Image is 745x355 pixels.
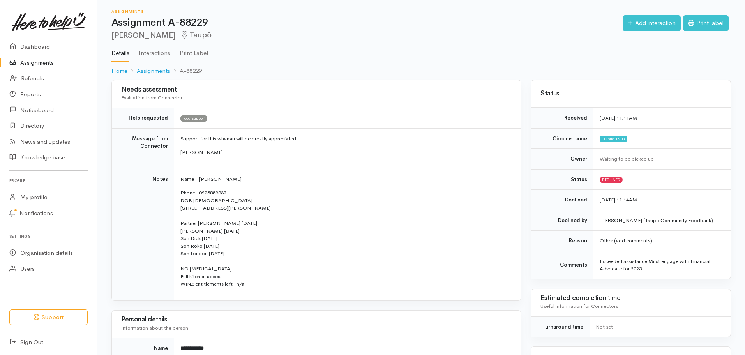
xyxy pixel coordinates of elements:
span: Taupō [180,30,212,40]
time: [DATE] 11:14AM [600,196,637,203]
p: Support for this whanau will be greatly appreciated. [180,135,512,143]
td: Declined [531,190,593,210]
span: Evaluation from Connector [121,94,182,101]
td: Status [531,169,593,190]
span: Community [600,136,627,142]
td: Declined by [531,210,593,231]
div: Waiting to be picked up [600,155,721,163]
a: Assignments [137,67,170,76]
p: [PERSON_NAME]. [180,148,512,156]
td: Comments [531,251,593,279]
nav: breadcrumb [111,62,731,80]
span: Declined [600,177,623,183]
p: Name [PERSON_NAME] [180,175,512,183]
time: [DATE] 11:11AM [600,115,637,121]
span: Useful information for Connectors [540,303,618,309]
div: Not set [596,323,721,331]
a: Home [111,67,127,76]
p: Phone 0225853837 DOB [DEMOGRAPHIC_DATA] [STREET_ADDRESS][PERSON_NAME] Partner [PERSON_NAME] [DATE... [180,189,512,288]
td: Notes [112,169,174,300]
td: Owner [531,149,593,170]
a: Add interaction [623,15,681,31]
td: Turnaround time [531,316,590,337]
a: Print label [683,15,729,31]
td: Received [531,108,593,129]
span: Information about the person [121,325,188,331]
td: Exceeded assistance Must engage with Financial Advocate for 2025 [593,251,731,279]
td: Circumstance [531,128,593,149]
h3: Estimated completion time [540,295,721,302]
li: A-88229 [170,67,202,76]
td: Message from Connector [112,128,174,169]
h3: Needs assessment [121,86,512,94]
h6: Profile [9,175,88,186]
td: [PERSON_NAME] (Taupō Community Foodbank) [593,210,731,231]
h3: Personal details [121,316,512,323]
h6: Assignments [111,9,623,14]
h2: [PERSON_NAME] [111,31,623,40]
h1: Assignment A-88229 [111,17,623,28]
button: Support [9,309,88,325]
a: Interactions [139,39,170,61]
td: Help requested [112,108,174,129]
h3: Status [540,90,721,97]
a: Details [111,39,129,62]
h6: Settings [9,231,88,242]
td: Other (add comments) [593,231,731,251]
td: Reason [531,231,593,251]
span: Food support [180,115,207,122]
a: Print Label [180,39,208,61]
